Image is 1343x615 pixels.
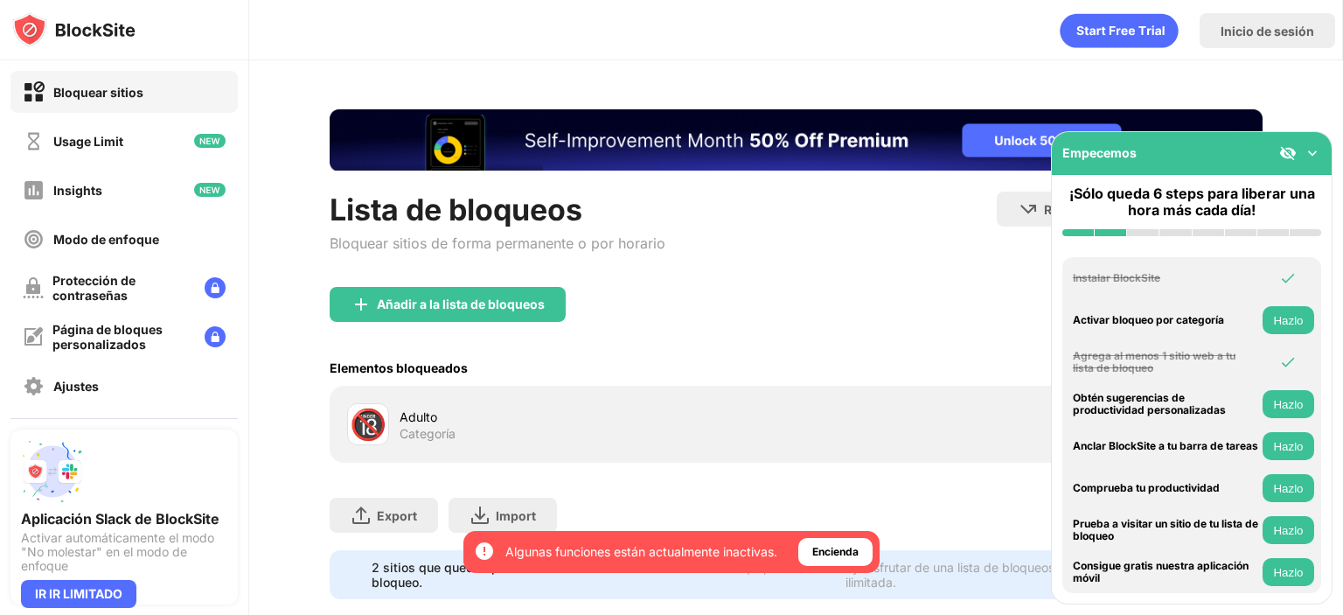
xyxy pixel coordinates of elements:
div: Agrega al menos 1 sitio web a tu lista de bloqueo [1073,350,1258,375]
button: Hazlo [1263,558,1314,586]
div: Algunas funciones están actualmente inactivas. [505,543,777,561]
img: focus-off.svg [23,228,45,250]
div: Adulto [400,408,796,426]
div: Consigue gratis nuestra aplicación móvil [1073,560,1258,585]
div: Encienda [812,543,859,561]
img: time-usage-off.svg [23,130,45,152]
div: Categoría [400,426,456,442]
img: omni-setup-toggle.svg [1304,144,1321,162]
div: Instalar BlockSite [1073,272,1258,284]
img: logo-blocksite.svg [12,12,136,47]
div: Inicio de sesión [1221,24,1314,38]
img: settings-off.svg [23,375,45,397]
div: Página de bloques personalizados [52,322,191,352]
div: IR IR LIMITADO [21,580,136,608]
div: Ajustes [53,379,99,394]
div: Import [496,508,536,523]
div: animation [1060,13,1179,48]
div: Empecemos [1062,145,1137,160]
div: Aplicación Slack de BlockSite [21,510,227,528]
div: Bloquear sitios [53,85,143,100]
div: Añadir a la lista de bloqueos [377,297,545,311]
img: lock-menu.svg [205,277,226,298]
div: Bloquear sitios de forma permanente o por horario [330,234,665,252]
div: Prueba a visitar un sitio de tu lista de bloqueo [1073,518,1258,543]
div: Lista de bloqueos [330,192,665,227]
button: Hazlo [1263,432,1314,460]
img: password-protection-off.svg [23,277,44,298]
div: Redirigir [1044,202,1096,217]
button: Hazlo [1263,474,1314,502]
div: Modo de enfoque [53,232,159,247]
div: Usage Limit [53,134,123,149]
div: Activar bloqueo por categoría [1073,314,1258,326]
img: new-icon.svg [194,134,226,148]
div: Obtén sugerencias de productividad personalizadas [1073,392,1258,417]
div: Insights [53,183,102,198]
button: Hazlo [1263,516,1314,544]
div: Activar automáticamente el modo "No molestar" en el modo de enfoque [21,531,227,573]
div: Comprueba tu productividad [1073,482,1258,494]
img: lock-menu.svg [205,326,226,347]
img: error-circle-white.svg [474,541,495,562]
button: Hazlo [1263,306,1314,334]
img: customize-block-page-off.svg [23,326,44,347]
img: eye-not-visible.svg [1279,144,1297,162]
div: 🔞 [350,407,386,443]
div: 2 sitios que quedan por añadir a tu lista de bloqueo. [372,560,661,590]
img: new-icon.svg [194,183,226,197]
div: ¡Sólo queda 6 steps para liberar una hora más cada día! [1062,185,1321,219]
div: Anclar BlockSite a tu barra de tareas [1073,440,1258,452]
button: Hazlo [1263,390,1314,418]
img: block-on.svg [23,81,45,103]
div: Elementos bloqueados [330,360,468,375]
img: omni-check.svg [1279,353,1297,371]
img: insights-off.svg [23,179,45,201]
img: push-slack.svg [21,440,84,503]
iframe: Banner [330,109,1263,171]
img: omni-check.svg [1279,269,1297,287]
div: Export [377,508,417,523]
div: Haz clic aquí para actualizar y disfrutar de una lista de bloqueos ilimitada. [671,560,1070,590]
div: Protección de contraseñas [52,273,191,303]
